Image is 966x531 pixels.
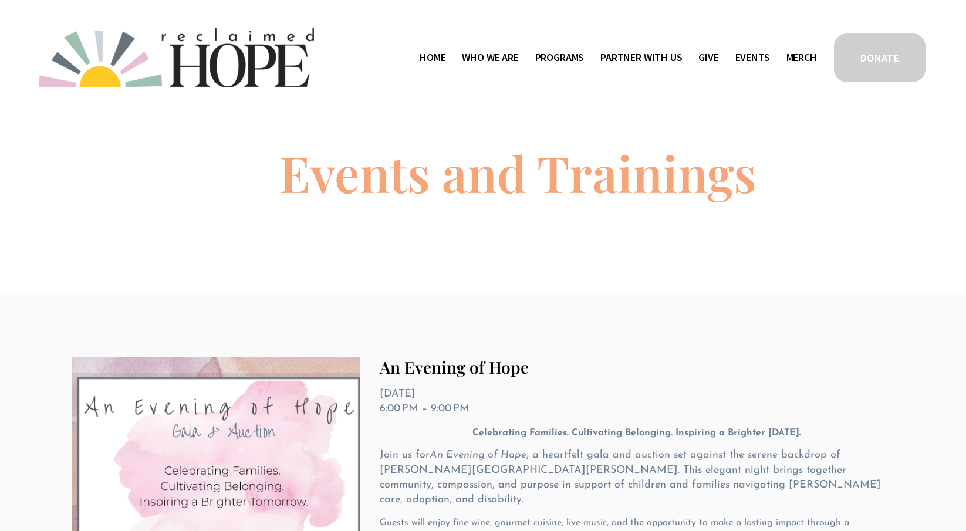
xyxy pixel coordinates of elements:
a: folder dropdown [462,48,518,67]
a: An Evening of Hope [380,356,529,378]
a: Events [735,48,770,67]
strong: Celebrating Families. Cultivating Belonging. Inspiring a Brighter [DATE]. [472,428,801,438]
span: Who We Are [462,49,518,66]
a: folder dropdown [600,48,682,67]
em: An Evening of Hope [430,450,526,461]
a: Home [420,48,445,67]
a: Merch [786,48,817,67]
time: 6:00 PM [380,404,418,414]
span: Programs [535,49,585,66]
time: 9:00 PM [431,404,470,414]
a: DONATE [832,32,927,84]
img: Reclaimed Hope Initiative [39,28,314,87]
a: Give [698,48,718,67]
span: Partner With Us [600,49,682,66]
a: folder dropdown [535,48,585,67]
p: Join us for , a heartfelt gala and auction set against the serene backdrop of [PERSON_NAME][GEOGR... [380,448,894,508]
h1: Events and Trainings [279,148,756,197]
time: [DATE] [380,389,416,400]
